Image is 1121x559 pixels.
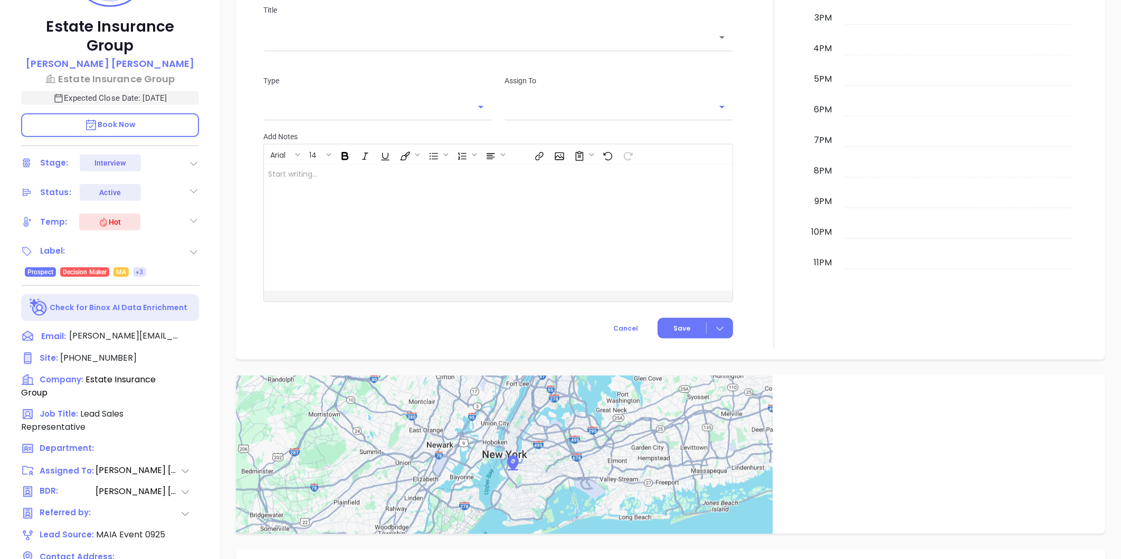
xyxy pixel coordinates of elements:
span: +3 [136,266,143,278]
div: 5pm [812,73,834,85]
div: 6pm [812,103,834,116]
div: 10pm [809,226,834,238]
span: Estate Insurance Group [21,373,156,399]
span: [PERSON_NAME][EMAIL_ADDRESS][DOMAIN_NAME] [69,330,180,342]
span: Job Title: [40,408,78,419]
div: 11pm [812,256,834,269]
button: Open [473,100,488,114]
span: [PERSON_NAME] [PERSON_NAME] [96,485,180,498]
span: [PERSON_NAME] [PERSON_NAME] [96,464,180,477]
a: [PERSON_NAME] [PERSON_NAME] [26,56,194,72]
p: Check for Binox AI Data Enrichment [50,302,187,313]
span: Save [673,324,690,333]
span: Cancel [613,324,638,333]
span: Lead Source: [40,529,94,540]
span: Insert Unordered List [423,146,451,163]
div: 9pm [812,195,834,208]
span: Insert link [529,146,548,163]
img: Ai-Enrich-DaqCidB-.svg [30,298,48,317]
span: Insert Image [549,146,568,163]
span: Insert Ordered List [452,146,479,163]
span: Department: [40,442,94,454]
p: Add Notes [263,131,733,142]
span: Undo [597,146,616,163]
span: Assigned To: [40,465,94,477]
span: Book Now [84,119,136,130]
p: [PERSON_NAME] [PERSON_NAME] [26,56,194,71]
div: Interview [94,155,126,171]
span: Prospect [27,266,53,278]
span: Surveys [569,146,596,163]
span: Referred by: [40,507,94,520]
div: Status: [40,185,71,200]
span: Align [480,146,508,163]
span: Italic [355,146,374,163]
span: Font family [264,146,302,163]
div: Temp: [40,214,68,230]
span: BDR: [40,485,94,498]
div: Label: [40,243,65,259]
span: Arial [265,150,291,157]
span: [PHONE_NUMBER] [60,352,137,364]
span: Email: [41,330,66,343]
p: Title [263,4,733,16]
button: Open [715,100,729,114]
span: MA [116,266,126,278]
div: Stage: [40,155,69,171]
span: MAIA Event 0925 [96,528,165,541]
span: Underline [375,146,394,163]
a: Estate Insurance Group [21,72,199,86]
div: Hot [98,216,121,228]
span: Fill color or set the text color [395,146,422,163]
button: Open [715,30,729,45]
span: Bold [335,146,354,163]
div: Active [99,184,121,201]
span: Decision Maker [63,266,107,278]
p: Type [263,75,492,86]
div: 3pm [812,12,834,24]
button: 14 [304,146,325,163]
button: Save [658,318,733,339]
button: Arial [265,146,293,163]
div: 8pm [812,165,834,177]
p: Expected Close Date: [DATE] [21,91,199,105]
button: Cancel [594,318,658,339]
span: Redo [617,146,636,163]
span: Company: [40,374,83,385]
div: 7pm [812,134,834,147]
span: Font size [303,146,334,163]
p: Assign To [505,75,733,86]
span: Site : [40,352,58,363]
span: 14 [304,150,322,157]
div: 4pm [811,42,834,55]
p: Estate Insurance Group [21,17,199,55]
